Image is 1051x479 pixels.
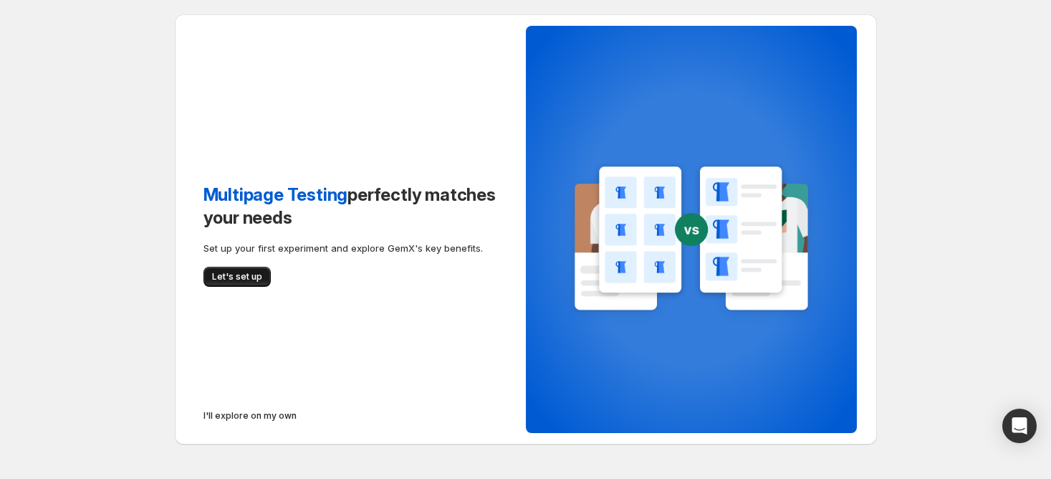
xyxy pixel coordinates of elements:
[212,271,262,283] span: Let's set up
[195,406,305,426] button: I'll explore on my own
[1002,409,1037,443] div: Open Intercom Messenger
[203,241,497,255] p: Set up your first experiment and explore GemX's key benefits.
[203,184,348,205] span: Multipage Testing
[203,184,497,229] h2: perfectly matches your needs
[203,410,297,422] span: I'll explore on my own
[557,161,825,331] img: multipage-testing-guide-bg
[203,267,271,287] button: Let's set up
